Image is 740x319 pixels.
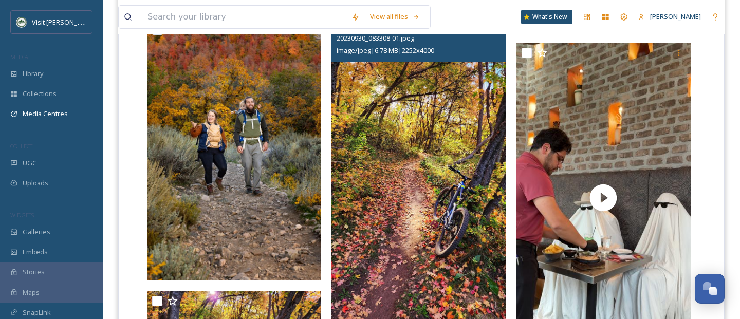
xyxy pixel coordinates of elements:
span: MEDIA [10,53,28,61]
a: [PERSON_NAME] [633,7,706,27]
span: Embeds [23,247,48,257]
span: Galleries [23,227,50,237]
span: [PERSON_NAME] [650,12,701,21]
input: Search your library [142,6,346,28]
span: Uploads [23,178,48,188]
span: Stories [23,267,45,277]
span: Media Centres [23,109,68,119]
span: SnapLink [23,308,51,317]
span: image/jpeg | 6.78 MB | 2252 x 4000 [337,46,434,55]
img: Unknown.png [16,17,27,27]
span: UGC [23,158,36,168]
button: Open Chat [695,274,725,304]
span: Collections [23,89,57,99]
span: COLLECT [10,142,32,150]
a: View all files [365,7,425,27]
img: 231020-family-mnt-visitogden-4.jpg [147,20,321,280]
span: Library [23,69,43,79]
a: What's New [521,10,572,24]
span: 20230930_083308-01.jpeg [337,33,414,43]
span: Maps [23,288,40,297]
span: WIDGETS [10,211,34,219]
span: Visit [PERSON_NAME] [32,17,97,27]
